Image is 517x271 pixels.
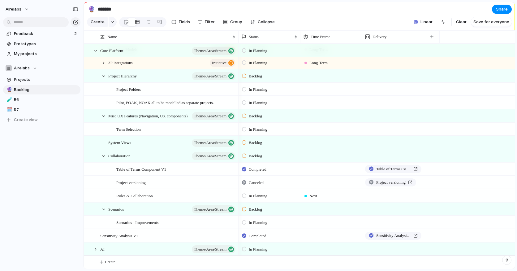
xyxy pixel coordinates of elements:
span: Group [230,19,242,25]
span: AI [100,245,105,252]
button: Filter [195,17,217,27]
span: My projects [14,51,78,57]
span: Fields [179,19,190,25]
span: Collaboration [108,152,131,159]
button: 🗓️ [6,107,12,113]
div: 🔮 [88,5,95,13]
a: 🧪R6 [3,95,80,104]
span: R6 [14,97,78,103]
span: Project Folders [116,85,141,93]
span: Project Hierarchy [108,72,137,79]
span: Core Platform [100,47,123,54]
span: Scenarios - Improvements [116,219,158,226]
button: Group [220,17,245,27]
button: airelabs [3,4,32,14]
span: Prototypes [14,41,78,47]
span: Create [91,19,105,25]
span: System Views [108,139,131,146]
span: Backlog [14,87,78,93]
span: Sensitivity Analysis V1 [100,232,138,239]
a: Prototypes [3,39,80,49]
span: Theme/Area/Stream [194,245,226,254]
span: Create [105,259,115,265]
a: 🔮Backlog [3,85,80,94]
span: Save for everyone [473,19,509,25]
button: Fields [169,17,192,27]
a: Projects [3,75,80,84]
span: Share [496,6,508,12]
button: Linear [411,17,435,27]
span: Table of Terms Component V1 [116,165,166,173]
span: In Planning [249,246,267,252]
button: Collapse [248,17,277,27]
span: Projects [14,76,78,83]
a: My projects [3,49,80,59]
button: Create view [3,115,80,125]
div: 🧪 [6,96,11,103]
span: Feedback [14,31,72,37]
span: 3P Integrations [108,59,133,66]
button: 🔮 [6,87,12,93]
span: Term Selection [116,125,141,133]
span: airelabs [6,6,21,12]
div: 🔮 [6,86,11,93]
div: 🗓️ [6,106,11,113]
span: Linear [420,19,433,25]
span: R7 [14,107,78,113]
span: Scenarios [108,205,124,212]
button: Save for everyone [471,17,512,27]
button: Clear [454,17,469,27]
button: 🔮 [87,4,97,14]
span: Filter [205,19,215,25]
a: Feedback2 [3,29,80,38]
span: Name [107,34,117,40]
a: 🗓️R7 [3,105,80,115]
span: Create view [14,117,38,123]
button: Theme/Area/Stream [192,245,235,253]
span: Airelabs [14,65,30,71]
span: Pilot, FOAK, NOAK all to be modelled as separate projects. [116,99,214,106]
span: Clear [456,19,467,25]
span: Roles & Collaboration [116,192,153,199]
span: Collapse [258,19,275,25]
button: Share [492,5,512,14]
span: Project versioning [116,179,146,186]
span: Misc UX Features (Navigation, UX components) [108,112,187,119]
button: Create [87,17,108,27]
button: Airelabs [3,63,80,73]
button: 🧪 [6,97,12,103]
span: 2 [74,31,78,37]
